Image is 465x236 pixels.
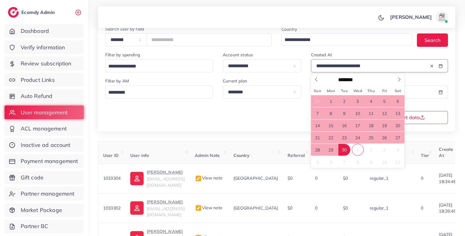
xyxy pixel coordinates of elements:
[5,106,84,120] a: User management
[223,78,247,84] label: Current plan
[8,7,56,18] a: logoEcomdy Admin
[364,89,378,93] span: Thu
[392,107,404,119] span: September 13, 2025
[312,144,323,156] span: September 28, 2025
[21,92,53,100] span: Auto Refund
[312,107,323,119] span: September 7, 2025
[352,156,364,168] span: October 8, 2025
[105,59,213,72] div: Search for option
[311,52,332,58] label: Created At
[233,205,278,211] span: [GEOGRAPHIC_DATA]
[417,33,448,47] button: Search
[436,11,448,23] img: avatar
[358,77,377,83] input: Year
[105,78,129,84] label: Filter by AM
[5,89,84,103] a: Auto Refund
[370,175,388,181] span: regular_1
[390,13,432,21] p: [PERSON_NAME]
[21,60,72,68] span: Review subscription
[21,109,68,116] span: User management
[378,89,391,93] span: Fri
[352,95,364,107] span: September 3, 2025
[392,156,404,168] span: October 11, 2025
[233,175,278,181] span: [GEOGRAPHIC_DATA]
[195,204,202,212] img: admin_note.cdd0b510.svg
[365,132,377,144] span: September 25, 2025
[21,190,75,198] span: Partner management
[392,132,404,144] span: September 27, 2025
[379,95,390,107] span: September 5, 2025
[439,172,456,185] span: [DATE] 18:34:48
[106,88,205,97] input: Search for option
[233,153,250,158] span: Country
[387,11,450,23] a: [PERSON_NAME]avatar
[223,52,253,58] label: Account status
[379,144,390,156] span: October 3, 2025
[195,175,202,182] img: admin_note.cdd0b510.svg
[312,120,323,131] span: September 14, 2025
[21,9,56,15] h2: Ecomdy Admin
[147,228,185,235] p: [PERSON_NAME]
[130,198,185,218] a: [PERSON_NAME][EMAIL_ADDRESS][DOMAIN_NAME]
[105,85,213,99] div: Search for option
[311,89,324,93] span: Sun
[325,120,337,131] span: September 15, 2025
[21,222,48,230] span: Partner BC
[325,144,337,156] span: September 29, 2025
[338,144,350,156] span: September 30, 2025
[21,206,62,214] span: Market Package
[21,125,67,133] span: ACL management
[379,156,390,168] span: October 10, 2025
[370,205,388,211] span: regular_1
[105,52,140,58] label: Filter by spending
[282,35,404,45] input: Search for option
[421,205,423,211] span: 0
[325,132,337,144] span: September 22, 2025
[337,77,358,83] select: Month
[281,33,412,46] div: Search for option
[312,156,323,168] span: October 5, 2025
[421,153,429,158] span: Tier
[147,176,185,188] span: [EMAIL_ADDRESS][DOMAIN_NAME]
[338,132,350,144] span: September 23, 2025
[325,95,337,107] span: September 1, 2025
[130,153,149,158] span: User info
[5,203,84,217] a: Market Package
[21,43,65,51] span: Verify information
[352,120,364,131] span: September 17, 2025
[352,107,364,119] span: September 10, 2025
[195,153,220,158] span: Admin Note
[365,120,377,131] span: September 18, 2025
[103,205,121,211] span: 1033302
[103,175,121,181] span: 1033304
[312,132,323,144] span: September 21, 2025
[343,175,348,181] span: $0
[325,107,337,119] span: September 8, 2025
[5,122,84,136] a: ACL management
[21,76,55,84] span: Product Links
[338,107,350,119] span: September 9, 2025
[379,132,390,144] span: September 26, 2025
[5,154,84,168] a: Payment management
[130,168,185,188] a: [PERSON_NAME][EMAIL_ADDRESS][DOMAIN_NAME]
[5,24,84,38] a: Dashboard
[370,111,448,124] button: Export data
[365,95,377,107] span: September 4, 2025
[351,89,364,93] span: Wed
[130,201,144,215] img: ic-user-info.36bf1079.svg
[337,89,351,93] span: Tue
[391,89,404,93] span: Sat
[312,95,323,107] span: August 31, 2025
[5,219,84,233] a: Partner BC
[365,156,377,168] span: October 9, 2025
[21,157,78,165] span: Payment management
[288,205,292,211] span: $0
[21,27,49,35] span: Dashboard
[379,107,390,119] span: September 12, 2025
[439,202,456,214] span: [DATE] 18:26:46
[392,95,404,107] span: September 6, 2025
[195,175,222,181] span: View note
[147,168,185,176] p: [PERSON_NAME]
[393,115,425,120] span: Export data
[421,175,423,181] span: 0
